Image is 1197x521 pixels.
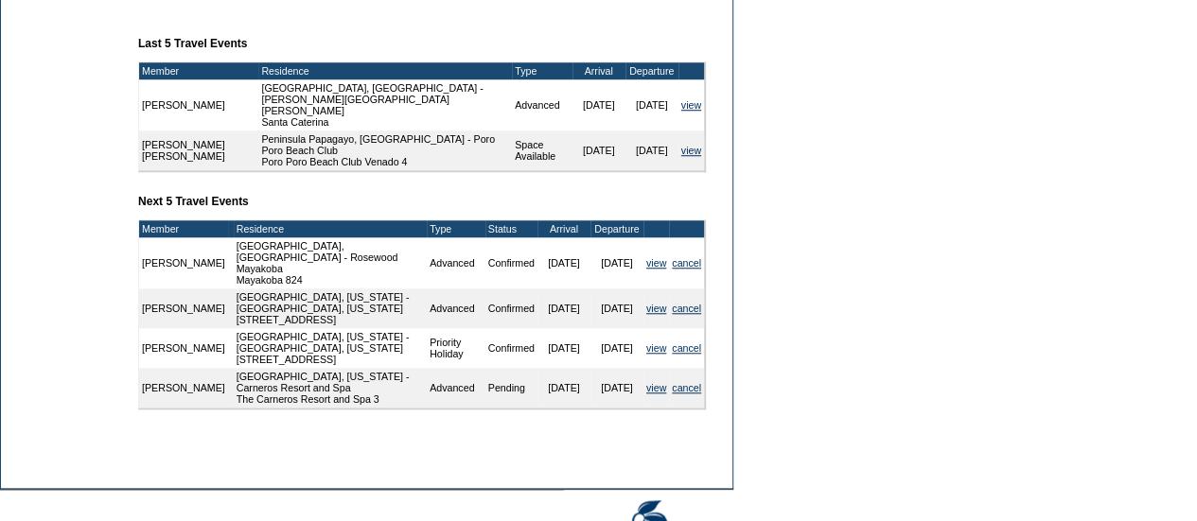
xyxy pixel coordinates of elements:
td: [PERSON_NAME] [PERSON_NAME] [139,130,258,170]
td: [DATE] [590,288,643,328]
td: Type [427,220,485,237]
a: view [681,145,701,156]
td: Pending [485,368,537,408]
td: Advanced [427,288,485,328]
td: [DATE] [572,79,625,130]
a: view [681,99,701,111]
td: [DATE] [625,79,678,130]
td: Type [512,62,572,79]
td: [PERSON_NAME] [139,288,228,328]
td: [DATE] [572,130,625,170]
a: view [646,303,666,314]
td: [GEOGRAPHIC_DATA], [US_STATE] - [GEOGRAPHIC_DATA], [US_STATE] [STREET_ADDRESS] [234,328,427,368]
td: [GEOGRAPHIC_DATA], [US_STATE] - Carneros Resort and Spa The Carneros Resort and Spa 3 [234,368,427,408]
td: Advanced [512,79,572,130]
td: [PERSON_NAME] [139,328,228,368]
a: cancel [672,342,701,354]
td: Confirmed [485,288,537,328]
td: Member [139,62,258,79]
td: [DATE] [625,130,678,170]
td: Priority Holiday [427,328,485,368]
a: view [646,257,666,269]
td: [GEOGRAPHIC_DATA], [GEOGRAPHIC_DATA] - Rosewood Mayakoba Mayakoba 824 [234,237,427,288]
a: cancel [672,257,701,269]
td: Departure [625,62,678,79]
td: Arrival [537,220,590,237]
td: [DATE] [537,368,590,408]
td: [GEOGRAPHIC_DATA], [GEOGRAPHIC_DATA] - [PERSON_NAME][GEOGRAPHIC_DATA][PERSON_NAME] Santa Caterina [258,79,512,130]
td: [PERSON_NAME] [139,237,228,288]
td: [PERSON_NAME] [139,79,258,130]
td: Residence [234,220,427,237]
td: Arrival [572,62,625,79]
td: Peninsula Papagayo, [GEOGRAPHIC_DATA] - Poro Poro Beach Club Poro Poro Beach Club Venado 4 [258,130,512,170]
a: cancel [672,303,701,314]
td: [DATE] [590,328,643,368]
td: [GEOGRAPHIC_DATA], [US_STATE] - [GEOGRAPHIC_DATA], [US_STATE] [STREET_ADDRESS] [234,288,427,328]
b: Last 5 Travel Events [138,37,247,50]
td: [DATE] [537,237,590,288]
td: Confirmed [485,237,537,288]
td: Member [139,220,228,237]
td: Status [485,220,537,237]
td: [DATE] [590,368,643,408]
td: [PERSON_NAME] [139,368,228,408]
td: Confirmed [485,328,537,368]
a: cancel [672,382,701,393]
td: Advanced [427,368,485,408]
td: [DATE] [537,328,590,368]
td: Advanced [427,237,485,288]
a: view [646,342,666,354]
td: Departure [590,220,643,237]
a: view [646,382,666,393]
td: [DATE] [537,288,590,328]
b: Next 5 Travel Events [138,195,249,208]
td: [DATE] [590,237,643,288]
td: Space Available [512,130,572,170]
td: Residence [258,62,512,79]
